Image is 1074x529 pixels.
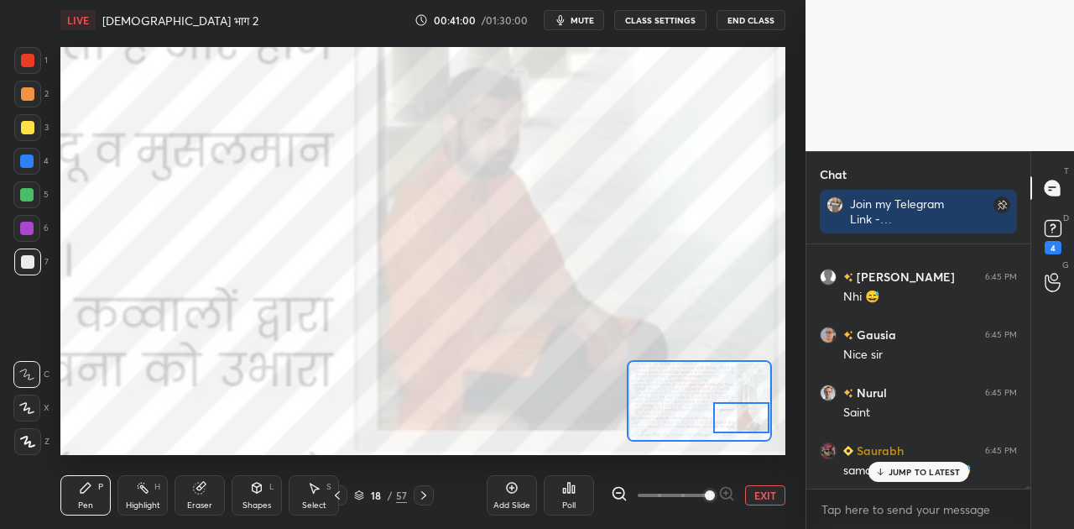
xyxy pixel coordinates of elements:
div: Eraser [187,501,212,510]
div: 18 [368,490,384,500]
div: S [326,483,331,491]
div: Shapes [242,501,271,510]
button: mute [544,10,604,30]
div: 6:45 PM [985,388,1017,398]
div: LIVE [60,10,96,30]
div: Add Slide [493,501,530,510]
div: 6 [13,215,49,242]
div: Saint [843,405,1017,422]
img: no-rating-badge.077c3623.svg [843,389,853,398]
button: End Class [717,10,785,30]
div: C [13,361,50,388]
img: Learner_Badge_beginner_1_8b307cf2a0.svg [843,446,853,456]
div: Z [14,428,50,455]
img: no-rating-badge.077c3623.svg [843,273,853,282]
div: 6:45 PM [985,272,1017,282]
p: T [1064,165,1069,177]
p: Chat [806,152,860,196]
button: CLASS SETTINGS [614,10,706,30]
div: Nice sir [843,347,1017,364]
img: no-rating-badge.077c3623.svg [843,331,853,340]
h4: [DEMOGRAPHIC_DATA] भाग 2 [102,13,258,29]
div: 4 [1045,241,1061,254]
img: eb0667ed890146de863643145a488456.jpg [820,443,837,459]
div: Nhi 😅 [843,289,1017,306]
div: 5 [13,181,49,208]
div: L [269,483,274,491]
img: b0a719e6e4e74a319038544690590521.jpg [820,385,837,401]
div: 4 [13,148,49,175]
div: 6:45 PM [985,446,1017,456]
p: D [1063,212,1069,224]
div: / [388,490,393,500]
div: 2 [14,81,49,107]
p: JUMP TO LATEST [889,467,961,477]
div: 1 [14,47,48,74]
h6: Saurabh [853,442,904,459]
h6: [PERSON_NAME] [853,268,955,285]
a: [DOMAIN_NAME][URL] [850,226,945,257]
div: 3 [14,114,49,141]
div: grid [806,244,1030,489]
div: 7 [14,249,49,275]
div: 57 [396,488,407,503]
button: EXIT [745,485,785,505]
div: P [98,483,103,491]
p: G [1062,259,1069,271]
div: Select [302,501,326,510]
div: Poll [562,501,576,510]
div: X [13,395,50,422]
div: Highlight [126,501,160,510]
div: 6:45 PM [985,330,1017,340]
img: 9cd1eca5dd504a079fc002e1a6cbad3b.None [826,196,843,213]
div: samajh hi nhi aaya😅😅 [843,463,1017,479]
span: mute [571,14,594,26]
div: Join my Telegram Link - [850,196,957,227]
h6: Gausia [853,326,896,343]
img: d9de4fbaaa17429c86f557d043f2a4f1.jpg [820,327,837,343]
div: H [154,483,160,491]
h6: Nurul [853,384,887,401]
div: Pen [78,501,93,510]
img: default.png [820,269,837,285]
